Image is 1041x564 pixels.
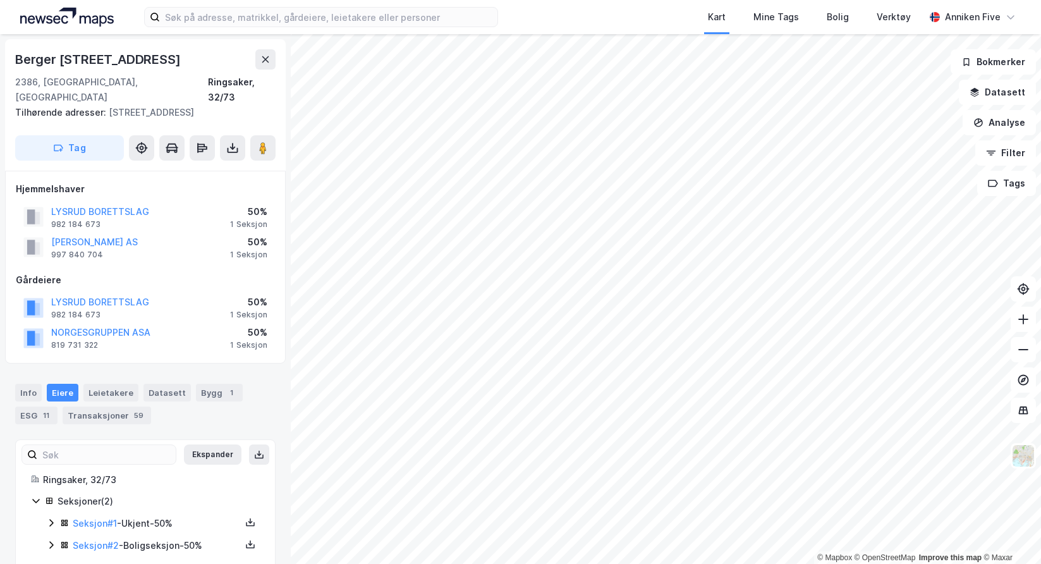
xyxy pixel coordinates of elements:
div: Leietakere [83,384,138,402]
div: 2386, [GEOGRAPHIC_DATA], [GEOGRAPHIC_DATA] [15,75,208,105]
input: Søk [37,445,176,464]
div: 819 731 322 [51,340,98,350]
a: Seksjon#2 [73,540,119,551]
div: 982 184 673 [51,219,100,230]
img: Z [1011,444,1035,468]
div: Transaksjoner [63,407,151,424]
a: OpenStreetMap [855,553,916,562]
div: 50% [230,295,267,310]
div: 1 Seksjon [230,219,267,230]
button: Tag [15,135,124,161]
a: Seksjon#1 [73,518,117,529]
button: Tags [977,171,1036,196]
div: Eiere [47,384,78,402]
div: 1 [225,386,238,399]
div: 59 [131,409,146,422]
div: 1 Seksjon [230,250,267,260]
input: Søk på adresse, matrikkel, gårdeiere, leietakere eller personer [160,8,497,27]
div: Anniken Five [945,9,1001,25]
div: 11 [40,409,52,422]
div: Datasett [143,384,191,402]
div: ESG [15,407,58,424]
div: Ringsaker, 32/73 [208,75,276,105]
span: Tilhørende adresser: [15,107,109,118]
a: Improve this map [919,553,982,562]
div: Info [15,384,42,402]
div: Bolig [827,9,849,25]
button: Analyse [963,110,1036,135]
div: Mine Tags [753,9,799,25]
div: Ringsaker, 32/73 [43,472,260,487]
a: Mapbox [817,553,852,562]
iframe: Chat Widget [978,503,1041,564]
div: - Boligseksjon - 50% [73,538,241,553]
div: Bygg [196,384,243,402]
div: 982 184 673 [51,310,100,320]
div: Verktøy [877,9,911,25]
div: [STREET_ADDRESS] [15,105,265,120]
div: Hjemmelshaver [16,181,275,197]
button: Bokmerker [951,49,1036,75]
div: 1 Seksjon [230,310,267,320]
div: 1 Seksjon [230,340,267,350]
div: 997 840 704 [51,250,103,260]
div: Kontrollprogram for chat [978,503,1041,564]
div: Gårdeiere [16,273,275,288]
div: Kart [708,9,726,25]
div: 50% [230,325,267,340]
img: logo.a4113a55bc3d86da70a041830d287a7e.svg [20,8,114,27]
div: Berger [STREET_ADDRESS] [15,49,183,70]
button: Datasett [959,80,1036,105]
div: 50% [230,235,267,250]
div: 50% [230,204,267,219]
div: - Ukjent - 50% [73,516,241,531]
button: Filter [975,140,1036,166]
div: Seksjoner ( 2 ) [58,494,260,509]
button: Ekspander [184,444,241,465]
